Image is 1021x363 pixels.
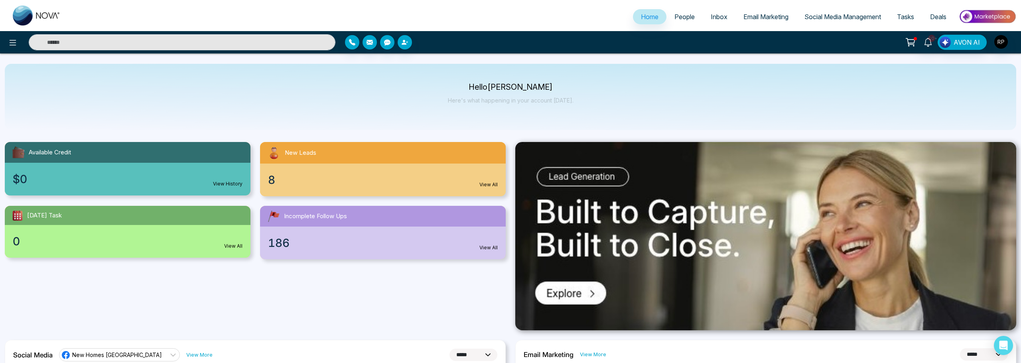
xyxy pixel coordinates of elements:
[928,35,935,42] span: 10+
[938,35,987,50] button: AVON AI
[479,181,498,188] a: View All
[29,148,71,157] span: Available Credit
[954,37,980,47] span: AVON AI
[13,6,61,26] img: Nova CRM Logo
[285,148,316,158] span: New Leads
[919,35,938,49] a: 10+
[666,9,703,24] a: People
[674,13,695,21] span: People
[515,142,1016,330] img: .
[448,97,574,104] p: Here's what happening in your account [DATE].
[994,336,1013,355] div: Open Intercom Messenger
[255,142,510,196] a: New Leads8View All
[479,244,498,251] a: View All
[72,351,162,359] span: New Homes [GEOGRAPHIC_DATA]
[633,9,666,24] a: Home
[284,212,347,221] span: Incomplete Follow Ups
[711,13,727,21] span: Inbox
[11,209,24,222] img: todayTask.svg
[268,172,275,188] span: 8
[940,37,951,48] img: Lead Flow
[994,35,1008,49] img: User Avatar
[186,351,213,359] a: View More
[735,9,796,24] a: Email Marketing
[11,145,26,160] img: availableCredit.svg
[580,351,606,358] a: View More
[13,233,20,250] span: 0
[889,9,922,24] a: Tasks
[13,351,53,359] h2: Social Media
[743,13,788,21] span: Email Marketing
[448,84,574,91] p: Hello [PERSON_NAME]
[213,180,242,187] a: View History
[922,9,954,24] a: Deals
[266,145,282,160] img: newLeads.svg
[796,9,889,24] a: Social Media Management
[804,13,881,21] span: Social Media Management
[897,13,914,21] span: Tasks
[268,235,290,251] span: 186
[930,13,946,21] span: Deals
[27,211,62,220] span: [DATE] Task
[13,171,27,187] span: $0
[266,209,281,223] img: followUps.svg
[255,206,510,259] a: Incomplete Follow Ups186View All
[641,13,658,21] span: Home
[958,8,1016,26] img: Market-place.gif
[224,243,242,250] a: View All
[524,351,574,359] h2: Email Marketing
[703,9,735,24] a: Inbox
